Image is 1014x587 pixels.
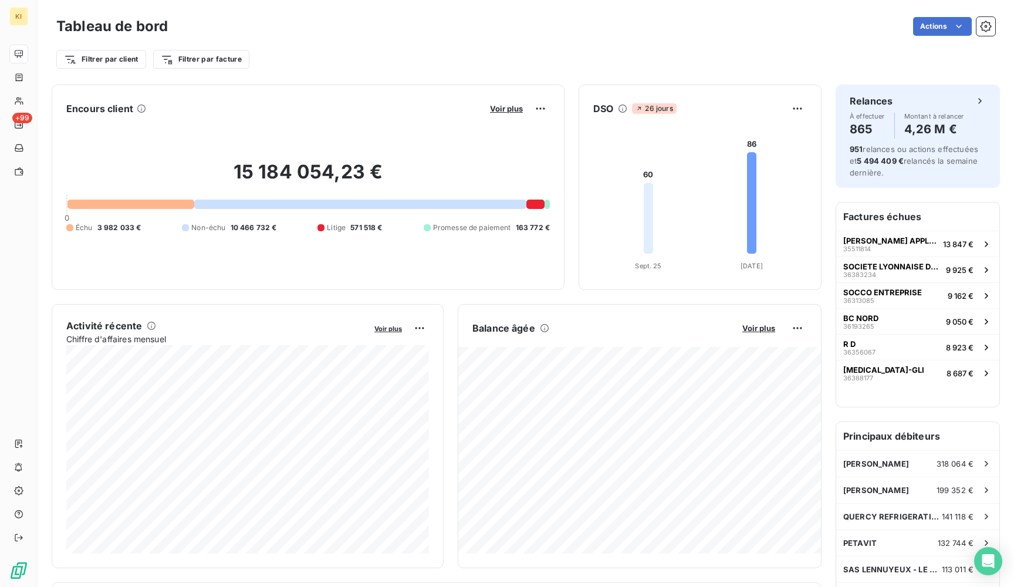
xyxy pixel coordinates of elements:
button: [MEDICAL_DATA]-GLI363881778 687 € [836,360,999,386]
span: PETAVIT [843,538,877,548]
span: 10 466 732 € [231,222,277,233]
span: 141 118 € [942,512,974,521]
span: 163 772 € [516,222,550,233]
span: 35511814 [843,245,871,252]
h3: Tableau de bord [56,16,168,37]
span: QUERCY REFRIGERATION [843,512,942,521]
span: 113 011 € [942,565,974,574]
button: SOCCO ENTREPRISE363130859 162 € [836,282,999,308]
button: BC NORD361932659 050 € [836,308,999,334]
span: 3 982 033 € [97,222,141,233]
span: +99 [12,113,32,123]
span: 36193265 [843,323,874,330]
span: SOCCO ENTREPRISE [843,288,922,297]
span: [PERSON_NAME] [843,459,909,468]
tspan: Sept. 25 [635,262,661,270]
span: 132 744 € [938,538,974,548]
span: relances ou actions effectuées et relancés la semaine dernière. [850,144,978,177]
span: Litige [327,222,346,233]
span: 8 923 € [946,343,974,352]
h6: Factures échues [836,203,999,231]
span: BC NORD [843,313,878,323]
h6: Activité récente [66,319,142,333]
button: Voir plus [739,323,779,333]
span: Non-échu [191,222,225,233]
h4: 4,26 M € [904,120,964,139]
span: Promesse de paiement [433,222,511,233]
span: 9 925 € [946,265,974,275]
span: 9 162 € [948,291,974,301]
span: Voir plus [742,323,775,333]
span: 5 494 409 € [857,156,904,166]
span: 571 518 € [350,222,382,233]
button: Actions [913,17,972,36]
button: SOCIETE LYONNAISE DE TRAVAUX PUBLICS363832349 925 € [836,257,999,282]
h2: 15 184 054,23 € [66,160,550,195]
span: 36356067 [843,349,876,356]
img: Logo LeanPay [9,561,28,580]
div: KI [9,7,28,26]
button: Voir plus [486,103,526,114]
span: 26 jours [632,103,676,114]
span: 318 064 € [937,459,974,468]
span: Montant à relancer [904,113,964,120]
button: R D363560678 923 € [836,334,999,360]
span: Voir plus [490,104,523,113]
span: R D [843,339,856,349]
span: [PERSON_NAME] [843,485,909,495]
h6: Relances [850,94,893,108]
h6: Encours client [66,102,133,116]
div: Open Intercom Messenger [974,547,1002,575]
span: SOCIETE LYONNAISE DE TRAVAUX PUBLICS [843,262,941,271]
span: Voir plus [374,325,402,333]
span: 36383234 [843,271,876,278]
button: Filtrer par client [56,50,146,69]
span: 36313085 [843,297,874,304]
span: 9 050 € [946,317,974,326]
span: SAS LENNUYEUX - LE FOLL [843,565,942,574]
button: [PERSON_NAME] APPLICATION3551181413 847 € [836,231,999,257]
span: [MEDICAL_DATA]-GLI [843,365,924,375]
span: Chiffre d'affaires mensuel [66,333,366,345]
span: 13 847 € [943,239,974,249]
span: [PERSON_NAME] APPLICATION [843,236,938,245]
span: Échu [76,222,93,233]
button: Voir plus [371,323,405,333]
span: 951 [850,144,863,154]
h4: 865 [850,120,885,139]
h6: Balance âgée [472,321,535,335]
button: Filtrer par facture [153,50,249,69]
h6: DSO [593,102,613,116]
span: 199 352 € [937,485,974,495]
span: 0 [65,213,69,222]
span: À effectuer [850,113,885,120]
h6: Principaux débiteurs [836,422,999,450]
span: 36388177 [843,375,873,382]
tspan: [DATE] [741,262,763,270]
span: 8 687 € [947,369,974,378]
